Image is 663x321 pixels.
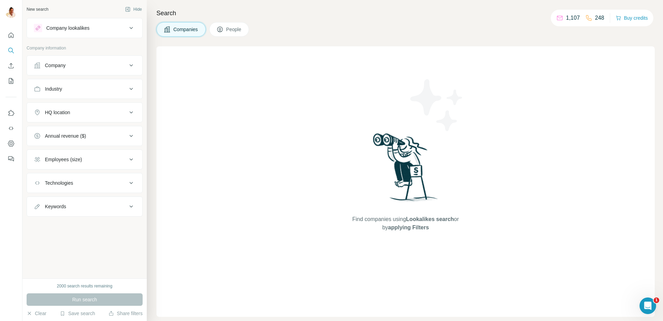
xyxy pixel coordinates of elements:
button: Save search [60,310,95,317]
img: Surfe Illustration - Woman searching with binoculars [370,131,442,209]
button: Use Surfe on LinkedIn [6,107,17,119]
div: Technologies [45,180,73,186]
img: Surfe Illustration - Stars [406,74,468,136]
button: Feedback [6,153,17,165]
button: Share filters [108,310,143,317]
div: Keywords [45,203,66,210]
button: Keywords [27,198,142,215]
p: Company information [27,45,143,51]
button: Industry [27,81,142,97]
button: Company [27,57,142,74]
button: Enrich CSV [6,59,17,72]
button: Quick start [6,29,17,42]
button: Technologies [27,175,142,191]
span: Companies [173,26,199,33]
div: Company lookalikes [46,25,89,31]
button: Hide [120,4,147,15]
p: 1,107 [566,14,580,22]
span: Find companies using or by [350,215,461,232]
button: Employees (size) [27,151,142,168]
span: applying Filters [388,224,429,230]
button: Use Surfe API [6,122,17,135]
p: 248 [595,14,604,22]
img: Avatar [6,7,17,18]
span: Lookalikes search [406,216,454,222]
div: New search [27,6,48,12]
div: Company [45,62,66,69]
button: HQ location [27,104,142,121]
h4: Search [156,8,655,18]
span: People [226,26,242,33]
div: HQ location [45,109,70,116]
div: Employees (size) [45,156,82,163]
div: Annual revenue ($) [45,132,86,139]
span: 1 [654,297,659,303]
button: My lists [6,75,17,87]
button: Annual revenue ($) [27,128,142,144]
button: Clear [27,310,46,317]
button: Company lookalikes [27,20,142,36]
div: Industry [45,85,62,92]
button: Dashboard [6,137,17,150]
div: 2000 search results remaining [57,283,113,289]
button: Buy credits [616,13,648,23]
button: Search [6,44,17,57]
iframe: Intercom live chat [640,297,656,314]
